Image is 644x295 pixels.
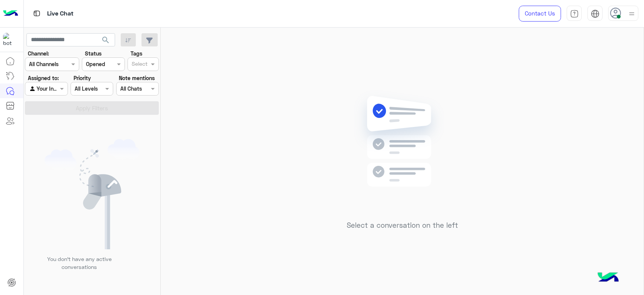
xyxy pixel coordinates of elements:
[591,9,599,18] img: tab
[570,9,579,18] img: tab
[47,9,74,19] p: Live Chat
[131,60,148,70] div: Select
[28,74,59,82] label: Assigned to:
[595,265,621,291] img: hulul-logo.png
[25,101,159,115] button: Apply Filters
[3,33,17,46] img: 713415422032625
[627,9,636,19] img: profile
[97,33,115,49] button: search
[119,74,155,82] label: Note mentions
[28,49,49,57] label: Channel:
[3,6,18,22] img: Logo
[74,74,91,82] label: Priority
[101,36,110,45] span: search
[348,90,457,215] img: no messages
[32,9,41,18] img: tab
[567,6,582,22] a: tab
[131,49,142,57] label: Tags
[41,255,117,271] p: You don’t have any active conversations
[85,49,101,57] label: Status
[519,6,561,22] a: Contact Us
[347,221,458,230] h5: Select a conversation on the left
[45,139,140,249] img: empty users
